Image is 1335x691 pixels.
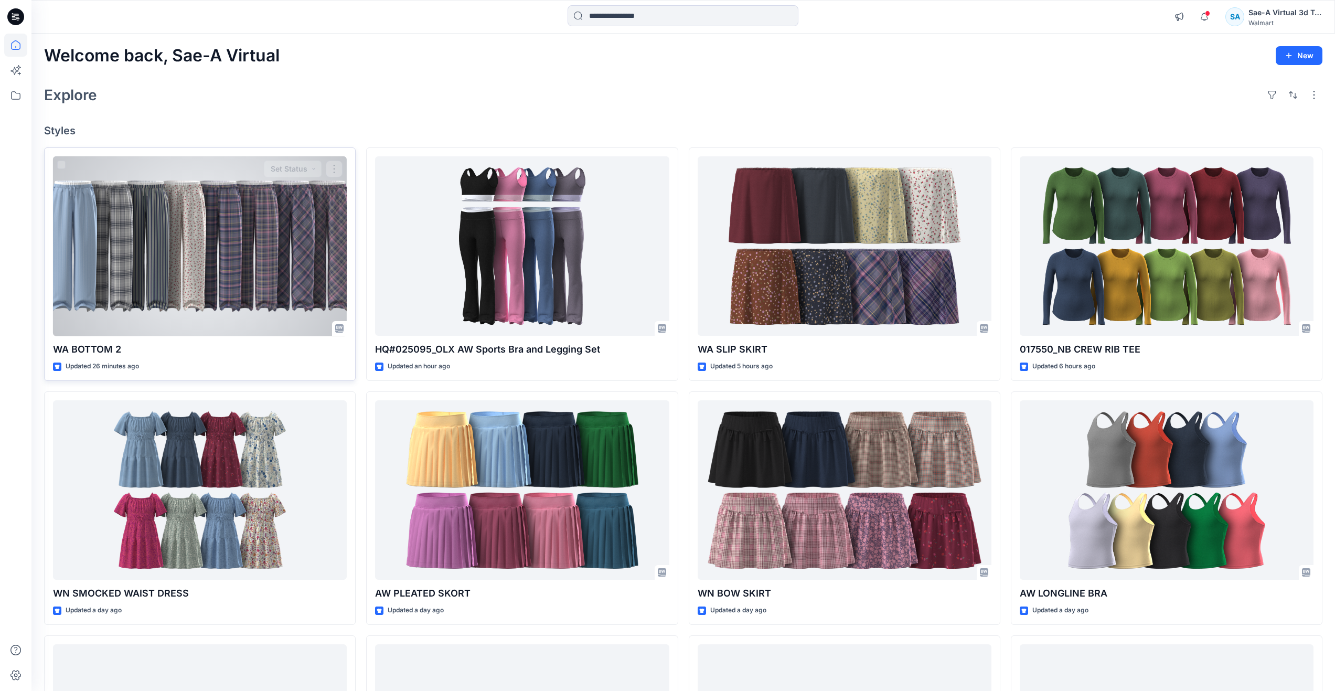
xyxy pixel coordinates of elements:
p: Updated 6 hours ago [1032,361,1095,372]
p: Updated 5 hours ago [710,361,773,372]
a: HQ#025095_OLX AW Sports Bra and Legging Set [375,156,669,336]
h2: Explore [44,87,97,103]
p: WA SLIP SKIRT [698,342,991,357]
p: Updated 26 minutes ago [66,361,139,372]
p: Updated an hour ago [388,361,450,372]
p: AW LONGLINE BRA [1020,586,1313,601]
a: AW LONGLINE BRA [1020,400,1313,580]
p: AW PLEATED SKORT [375,586,669,601]
p: Updated a day ago [388,605,444,616]
p: WN BOW SKIRT [698,586,991,601]
a: AW PLEATED SKORT [375,400,669,580]
a: 017550_NB CREW RIB TEE [1020,156,1313,336]
p: 017550_NB CREW RIB TEE [1020,342,1313,357]
a: WN SMOCKED WAIST DRESS [53,400,347,580]
p: Updated a day ago [1032,605,1088,616]
p: WN SMOCKED WAIST DRESS [53,586,347,601]
button: New [1276,46,1322,65]
p: Updated a day ago [66,605,122,616]
div: Walmart [1248,19,1322,27]
h2: Welcome back, Sae-A Virtual [44,46,280,66]
a: WA BOTTOM 2 [53,156,347,336]
a: WN BOW SKIRT [698,400,991,580]
p: Updated a day ago [710,605,766,616]
h4: Styles [44,124,1322,137]
p: WA BOTTOM 2 [53,342,347,357]
div: SA [1225,7,1244,26]
div: Sae-A Virtual 3d Team [1248,6,1322,19]
a: WA SLIP SKIRT [698,156,991,336]
p: HQ#025095_OLX AW Sports Bra and Legging Set [375,342,669,357]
